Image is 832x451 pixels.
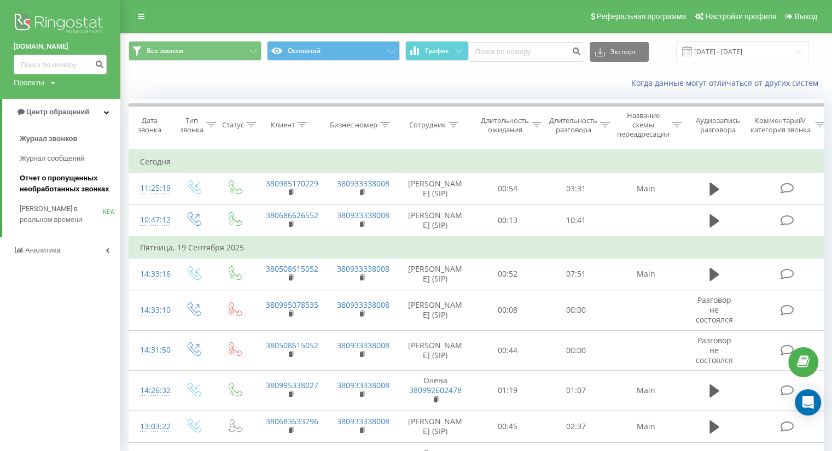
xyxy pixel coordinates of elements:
a: 380992602478 [409,385,462,395]
td: 00:52 [474,258,542,290]
a: 380683633296 [266,416,318,426]
span: Центр обращений [26,108,89,116]
div: 14:26:32 [140,380,162,401]
td: 07:51 [542,258,610,290]
td: 00:00 [542,290,610,331]
span: [PERSON_NAME] в реальном времени [20,203,103,225]
div: Бизнес номер [330,120,377,130]
input: Поиск по номеру [14,55,107,74]
span: Разговор не состоялся [696,335,733,365]
td: Сегодня [129,151,829,173]
div: Статус [222,120,243,130]
a: Журнал звонков [20,129,120,149]
td: Main [610,173,682,204]
a: 380686626552 [266,210,318,220]
div: 14:33:10 [140,300,162,321]
td: 02:37 [542,411,610,442]
a: 380933338008 [337,416,389,426]
div: Клиент [270,120,294,130]
a: 380933338008 [337,263,389,274]
td: 00:00 [542,330,610,371]
a: Отчет о пропущенных необработанных звонках [20,168,120,199]
span: Журнал звонков [20,133,77,144]
td: [PERSON_NAME] (SIP) [397,330,474,371]
div: Тип звонка [180,116,203,134]
div: Аудиозапись разговора [691,116,744,134]
td: [PERSON_NAME] (SIP) [397,290,474,331]
a: 380995338027 [266,380,318,390]
a: 380508615052 [266,263,318,274]
span: Отчет о пропущенных необработанных звонках [20,173,115,195]
button: График [405,41,468,61]
td: 00:08 [474,290,542,331]
a: 380933338008 [337,380,389,390]
a: 380933338008 [337,210,389,220]
div: 14:33:16 [140,263,162,285]
div: 11:25:19 [140,178,162,199]
div: Open Intercom Messenger [795,389,821,415]
div: Комментарий/категория звонка [748,116,812,134]
img: Ringostat logo [14,11,107,38]
div: 10:47:12 [140,209,162,231]
button: Основной [267,41,400,61]
span: Аналитика [25,246,60,254]
td: 00:13 [474,204,542,237]
td: [PERSON_NAME] (SIP) [397,411,474,442]
td: [PERSON_NAME] (SIP) [397,258,474,290]
a: 380985170229 [266,178,318,189]
a: 380933338008 [337,178,389,189]
a: [PERSON_NAME] в реальном времениNEW [20,199,120,230]
td: Пятница, 19 Сентября 2025 [129,237,829,259]
td: 00:54 [474,173,542,204]
td: 03:31 [542,173,610,204]
div: Проекты [14,77,44,88]
td: 00:44 [474,330,542,371]
button: Экспорт [590,42,649,62]
span: График [425,47,449,55]
td: Олена [397,371,474,411]
span: Все звонки [147,46,183,55]
td: 10:41 [542,204,610,237]
div: Длительность ожидания [481,116,529,134]
td: 01:07 [542,371,610,411]
a: 380933338008 [337,340,389,350]
button: Все звонки [129,41,261,61]
div: 13:03:22 [140,416,162,437]
span: Выход [794,12,817,21]
span: Разговор не состоялся [696,295,733,325]
input: Поиск по номеру [468,42,584,62]
a: Центр обращений [2,99,120,125]
a: [DOMAIN_NAME] [14,41,107,52]
div: 14:31:50 [140,339,162,361]
div: Длительность разговора [549,116,597,134]
a: 380508615052 [266,340,318,350]
a: 380933338008 [337,300,389,310]
a: Когда данные могут отличаться от других систем [631,78,824,88]
td: [PERSON_NAME] (SIP) [397,173,474,204]
span: Настройки профиля [705,12,776,21]
td: Main [610,258,682,290]
div: Название схемы переадресации [616,111,669,139]
td: Main [610,371,682,411]
td: [PERSON_NAME] (SIP) [397,204,474,237]
td: 00:45 [474,411,542,442]
div: Сотрудник [409,120,446,130]
td: Main [610,411,682,442]
a: Журнал сообщений [20,149,120,168]
span: Реферальная программа [596,12,686,21]
td: 01:19 [474,371,542,411]
span: Журнал сообщений [20,153,84,164]
div: Дата звонка [129,116,170,134]
a: 380995078535 [266,300,318,310]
